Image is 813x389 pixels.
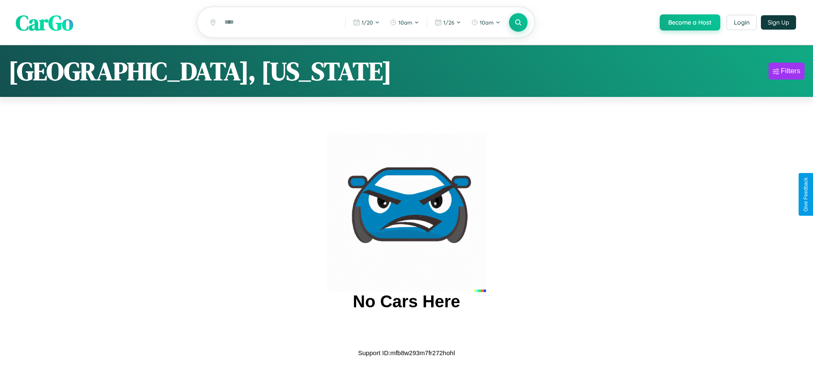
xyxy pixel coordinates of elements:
button: Sign Up [761,15,796,30]
span: CarGo [16,8,73,37]
div: Give Feedback [803,177,809,212]
div: Filters [781,67,800,75]
span: 10am [480,19,494,26]
button: 10am [386,16,423,29]
img: car [327,133,486,292]
button: 10am [467,16,505,29]
button: 1/20 [349,16,384,29]
span: 1 / 26 [443,19,454,26]
h2: No Cars Here [353,292,460,311]
button: Filters [769,63,805,80]
span: 10am [398,19,412,26]
button: Become a Host [660,14,720,30]
p: Support ID: mfb8w293m7fr272hohl [358,347,455,359]
h1: [GEOGRAPHIC_DATA], [US_STATE] [8,54,392,88]
button: Login [727,15,757,30]
button: 1/26 [431,16,465,29]
span: 1 / 20 [362,19,373,26]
